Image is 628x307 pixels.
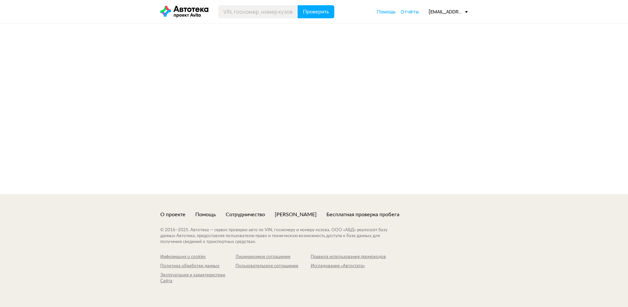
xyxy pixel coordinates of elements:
a: Исследование «Автостата» [311,263,386,269]
button: Проверить [298,5,334,18]
a: Правила использования промокодов [311,254,386,260]
a: Политика обработки данных [160,263,235,269]
a: [PERSON_NAME] [275,211,317,218]
a: Эксплуатация и характеристики Сайта [160,272,235,284]
span: Проверить [303,9,329,14]
a: Сотрудничество [226,211,265,218]
a: Пользовательское соглашение [235,263,311,269]
a: Помощь [195,211,216,218]
a: Лицензионное соглашение [235,254,311,260]
div: [EMAIL_ADDRESS][DOMAIN_NAME] [428,8,468,15]
div: © 2016– 2025 . Автотека — сервис проверки авто по VIN, госномеру и номеру кузова. ООО «АБД» реали... [160,227,401,245]
a: Отчёты [401,8,419,15]
a: Информация о cookies [160,254,235,260]
a: Помощь [377,8,396,15]
input: VIN, госномер, номер кузова [218,5,298,18]
a: Бесплатная проверка пробега [326,211,399,218]
a: О проекте [160,211,185,218]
